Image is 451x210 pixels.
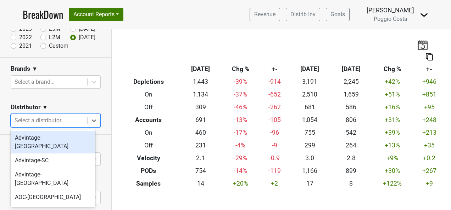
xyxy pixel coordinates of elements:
td: 806 [330,114,372,127]
td: +31 % [372,114,413,127]
td: 309 [180,101,221,114]
td: +16 % [372,101,413,114]
td: 899 [330,164,372,177]
div: AOC-[GEOGRAPHIC_DATA] [11,190,95,204]
td: -14 % [221,164,260,177]
a: BreakDown [23,7,63,22]
td: -39 % [221,76,260,88]
td: 2.8 [330,152,372,164]
th: Chg % [221,63,260,76]
div: Advintage-[GEOGRAPHIC_DATA] [11,131,95,153]
img: last_updated_date [417,40,428,50]
span: ▼ [32,65,38,73]
th: +- [260,63,289,76]
div: Advintage-SC [11,153,95,168]
td: -37 % [221,88,260,101]
td: 2,245 [330,76,372,88]
td: 3,191 [289,76,330,88]
td: 691 [180,114,221,127]
td: 2.1 [180,152,221,164]
td: +2 [260,177,289,190]
a: Goals [326,8,350,21]
td: +95 [413,101,446,114]
td: +946 [413,76,446,88]
th: Velocity [117,152,180,164]
div: Advintage-[GEOGRAPHIC_DATA] [11,168,95,190]
td: -13 % [221,114,260,127]
th: On [117,127,180,139]
td: 586 [330,101,372,114]
label: [DATE] [79,33,95,42]
td: +13 % [372,139,413,152]
td: -46 % [221,101,260,114]
label: L2M [49,33,60,42]
td: 681 [289,101,330,114]
td: 755 [289,127,330,139]
td: -105 [260,114,289,127]
td: 1,443 [180,76,221,88]
h3: Brands [11,65,30,72]
th: +- [413,63,446,76]
td: -17 % [221,127,260,139]
label: 2021 [19,42,32,50]
th: [DATE] [330,63,372,76]
td: -652 [260,88,289,101]
th: [DATE] [180,63,221,76]
td: 1,054 [289,114,330,127]
a: Distrib Inv [286,8,320,21]
td: -4 % [221,139,260,152]
img: Copy to clipboard [426,53,433,60]
td: +851 [413,88,446,101]
div: [PERSON_NAME] [367,6,414,15]
td: +267 [413,164,446,177]
td: 14 [180,177,221,190]
td: 460 [180,127,221,139]
td: -914 [260,76,289,88]
th: Off [117,139,180,152]
td: +122 % [372,177,413,190]
td: -262 [260,101,289,114]
td: 754 [180,164,221,177]
td: +9 % [372,152,413,164]
td: 1,134 [180,88,221,101]
td: 1,659 [330,88,372,101]
th: [DATE] [289,63,330,76]
th: Samples [117,177,180,190]
label: Custom [49,42,68,50]
td: -96 [260,127,289,139]
img: Dropdown Menu [420,11,428,19]
td: +30 % [372,164,413,177]
td: 299 [289,139,330,152]
td: -119 [260,164,289,177]
td: +0.2 [413,152,446,164]
td: 264 [330,139,372,152]
td: 8 [330,177,372,190]
th: Accounts [117,114,180,127]
td: +248 [413,114,446,127]
td: 1,166 [289,164,330,177]
td: +51 % [372,88,413,101]
label: 2022 [19,33,32,42]
td: +39 % [372,127,413,139]
a: Revenue [250,8,280,21]
td: -9 [260,139,289,152]
td: +213 [413,127,446,139]
th: Chg % [372,63,413,76]
th: Depletions [117,76,180,88]
td: +20 % [221,177,260,190]
span: ▼ [42,103,48,112]
td: -0.9 [260,152,289,164]
td: 3.0 [289,152,330,164]
td: 17 [289,177,330,190]
td: 231 [180,139,221,152]
h3: Distributor [11,104,40,111]
td: +35 [413,139,446,152]
td: -29 % [221,152,260,164]
span: Poggio Costa [374,16,407,22]
td: +42 % [372,76,413,88]
th: On [117,88,180,101]
td: 542 [330,127,372,139]
button: Account Reports [69,8,123,21]
td: 2,510 [289,88,330,101]
td: +9 [413,177,446,190]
